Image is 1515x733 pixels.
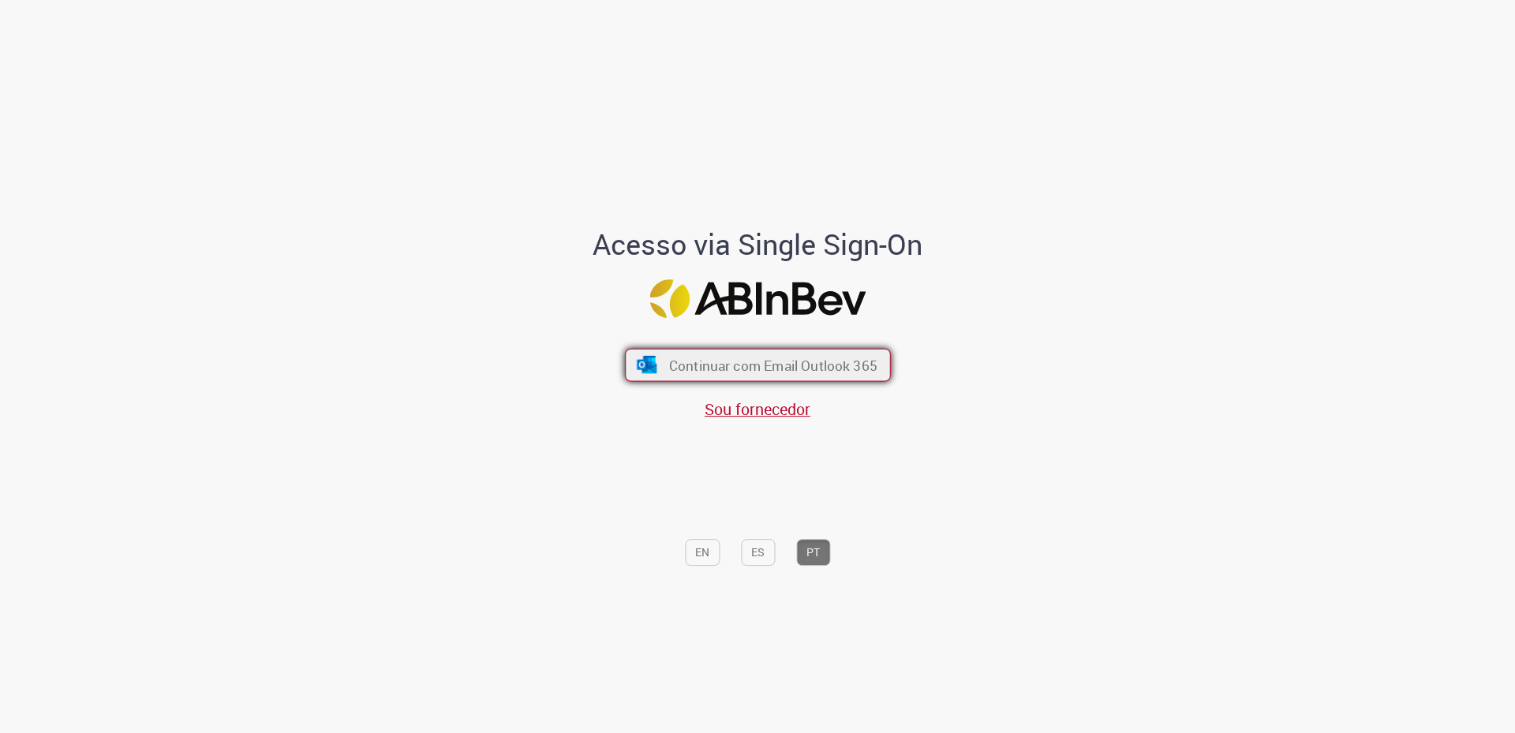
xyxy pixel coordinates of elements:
img: Logo ABInBev [649,279,866,318]
a: Sou fornecedor [705,398,810,420]
button: EN [685,539,720,566]
h1: Acesso via Single Sign-On [539,229,977,260]
button: ES [741,539,775,566]
button: ícone Azure/Microsoft 360 Continuar com Email Outlook 365 [625,349,891,382]
span: Continuar com Email Outlook 365 [668,356,877,374]
img: ícone Azure/Microsoft 360 [635,357,658,374]
button: PT [796,539,830,566]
